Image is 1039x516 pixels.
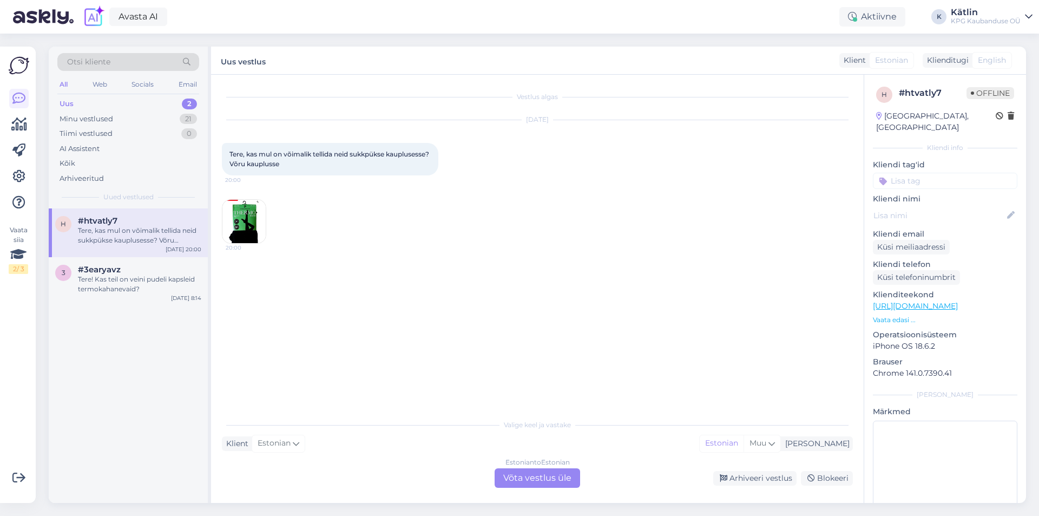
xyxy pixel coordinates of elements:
div: AI Assistent [60,143,100,154]
div: [DATE] 20:00 [166,245,201,253]
div: Valige keel ja vastake [222,420,853,430]
div: [GEOGRAPHIC_DATA], [GEOGRAPHIC_DATA] [876,110,996,133]
div: Estonian [700,435,744,452]
p: Chrome 141.0.7390.41 [873,368,1017,379]
div: Socials [129,77,156,92]
div: Kätlin [951,8,1021,17]
a: KätlinKPG Kaubanduse OÜ [951,8,1033,25]
div: Minu vestlused [60,114,113,125]
p: Operatsioonisüsteem [873,329,1017,341]
div: Võta vestlus üle [495,468,580,488]
span: 20:00 [225,176,266,184]
a: Avasta AI [109,8,167,26]
span: h [882,90,887,99]
span: h [61,220,66,228]
p: iPhone OS 18.6.2 [873,341,1017,352]
span: Otsi kliente [67,56,110,68]
span: #3earyavz [78,265,121,275]
span: Tere, kas mul on võimalik tellida neid sukkpükse kauplusesse? Võru kauplusse [229,150,431,168]
p: Kliendi email [873,228,1017,240]
div: Aktiivne [839,7,905,27]
p: Kliendi nimi [873,193,1017,205]
p: Vaata edasi ... [873,315,1017,325]
div: Klient [839,55,866,66]
div: Küsi meiliaadressi [873,240,950,254]
div: Tiimi vestlused [60,128,113,139]
p: Kliendi tag'id [873,159,1017,171]
div: Vaata siia [9,225,28,274]
div: Klienditugi [923,55,969,66]
p: Klienditeekond [873,289,1017,301]
div: 2 / 3 [9,264,28,274]
div: [PERSON_NAME] [781,438,850,449]
p: Kliendi telefon [873,259,1017,270]
div: Vestlus algas [222,92,853,102]
div: 2 [182,99,197,109]
p: Brauser [873,356,1017,368]
div: Arhiveeritud [60,173,104,184]
div: Klient [222,438,248,449]
div: Tere, kas mul on võimalik tellida neid sukkpükse kauplusesse? Võru kauplusse [78,226,201,245]
span: English [978,55,1006,66]
p: Märkmed [873,406,1017,417]
span: Estonian [258,437,291,449]
div: All [57,77,70,92]
div: Estonian to Estonian [505,458,570,467]
span: Offline [966,87,1014,99]
div: KPG Kaubanduse OÜ [951,17,1021,25]
span: Uued vestlused [103,192,154,202]
div: [DATE] 8:14 [171,294,201,302]
span: 20:00 [226,244,266,252]
div: K [931,9,946,24]
span: Estonian [875,55,908,66]
label: Uus vestlus [221,53,266,68]
div: # htvatly7 [899,87,966,100]
img: Attachment [222,200,266,243]
div: Tere! Kas teil on veini pudeli kapsleid termokahanevaid? [78,275,201,294]
img: explore-ai [82,5,105,28]
input: Lisa nimi [873,210,1005,221]
span: #htvatly7 [78,216,117,226]
div: Küsi telefoninumbrit [873,270,960,285]
span: 3 [62,269,65,277]
div: 21 [180,114,197,125]
div: Web [90,77,109,92]
input: Lisa tag [873,173,1017,189]
img: Askly Logo [9,55,29,76]
a: [URL][DOMAIN_NAME] [873,301,958,311]
div: Email [176,77,199,92]
div: Uus [60,99,74,109]
span: Muu [749,438,766,448]
div: 0 [181,128,197,139]
div: [DATE] [222,115,853,125]
div: Kliendi info [873,143,1017,153]
div: Arhiveeri vestlus [713,471,797,486]
div: Blokeeri [801,471,853,486]
div: [PERSON_NAME] [873,390,1017,400]
div: Kõik [60,158,75,169]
